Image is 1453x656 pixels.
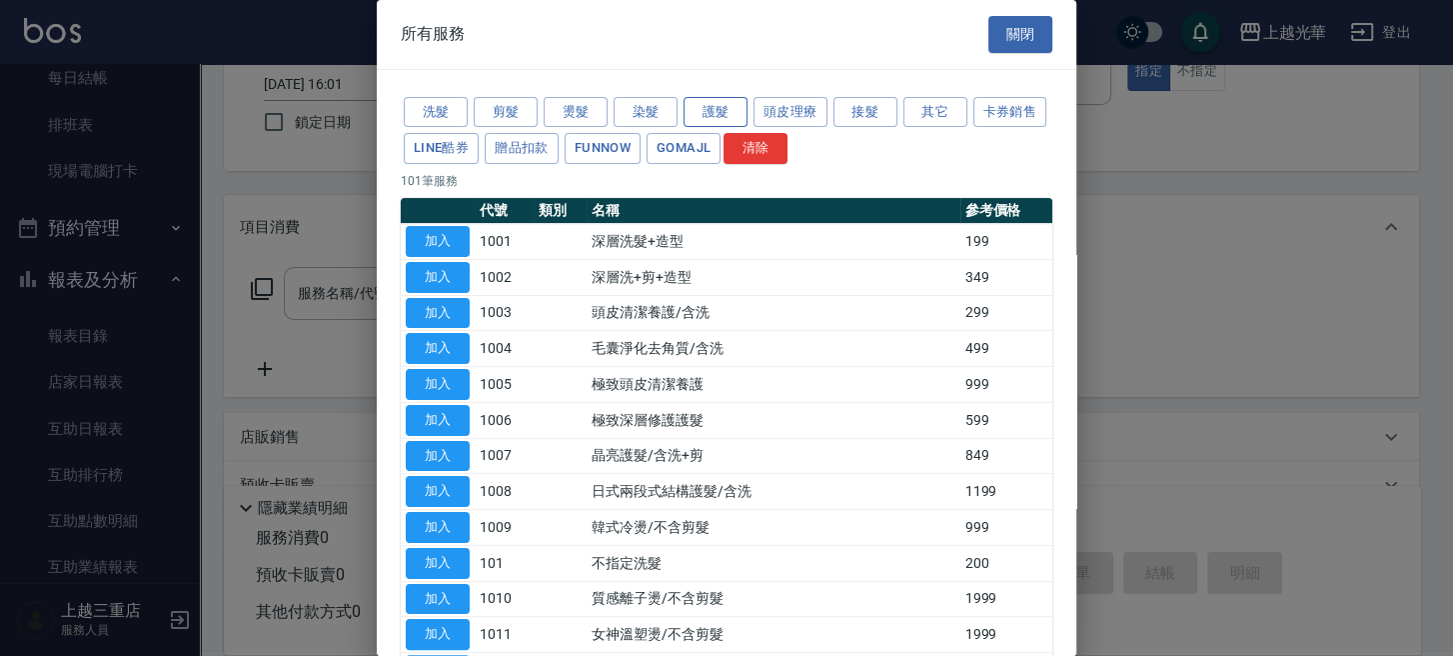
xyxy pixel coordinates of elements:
td: 599 [960,402,1053,438]
button: 護髮 [684,97,747,128]
button: 清除 [724,133,787,164]
button: 其它 [903,97,967,128]
td: 199 [960,224,1053,260]
td: 極致深層修護護髮 [587,402,960,438]
td: 1004 [475,331,534,367]
th: 類別 [534,198,587,224]
td: 1006 [475,402,534,438]
button: 加入 [406,369,470,400]
button: 卡券銷售 [973,97,1047,128]
td: 1010 [475,581,534,617]
td: 349 [960,259,1053,295]
button: 燙髮 [544,97,608,128]
td: 1999 [960,617,1053,653]
td: 1199 [960,474,1053,510]
button: 加入 [406,298,470,329]
td: 女神溫塑燙/不含剪髮 [587,617,960,653]
td: 1007 [475,438,534,474]
td: 深層洗髮+造型 [587,224,960,260]
button: 加入 [406,226,470,257]
button: 贈品扣款 [485,133,559,164]
button: 加入 [406,262,470,293]
button: 接髮 [833,97,897,128]
th: 代號 [475,198,534,224]
button: 加入 [406,619,470,650]
th: 名稱 [587,198,960,224]
button: 加入 [406,512,470,543]
button: LINE酷券 [404,133,479,164]
button: 加入 [406,333,470,364]
p: 101 筆服務 [401,172,1052,190]
td: 299 [960,295,1053,331]
button: 加入 [406,548,470,579]
td: 毛囊淨化去角質/含洗 [587,331,960,367]
button: 關閉 [988,16,1052,53]
td: 極致頭皮清潔養護 [587,367,960,403]
button: GOMAJL [647,133,721,164]
td: 深層洗+剪+造型 [587,259,960,295]
td: 1001 [475,224,534,260]
td: 1002 [475,259,534,295]
td: 晶亮護髮/含洗+剪 [587,438,960,474]
td: 200 [960,545,1053,581]
button: 加入 [406,441,470,472]
td: 849 [960,438,1053,474]
td: 101 [475,545,534,581]
button: FUNNOW [565,133,641,164]
td: 不指定洗髮 [587,545,960,581]
td: 頭皮清潔養護/含洗 [587,295,960,331]
td: 日式兩段式結構護髮/含洗 [587,474,960,510]
td: 999 [960,510,1053,546]
button: 染髮 [614,97,678,128]
button: 加入 [406,584,470,615]
td: 1003 [475,295,534,331]
button: 加入 [406,405,470,436]
button: 洗髮 [404,97,468,128]
td: 1011 [475,617,534,653]
td: 1008 [475,474,534,510]
td: 韓式冷燙/不含剪髮 [587,510,960,546]
span: 所有服務 [401,24,465,44]
button: 加入 [406,476,470,507]
button: 剪髮 [474,97,538,128]
button: 頭皮理療 [753,97,827,128]
td: 499 [960,331,1053,367]
th: 參考價格 [960,198,1053,224]
td: 1005 [475,367,534,403]
td: 質感離子燙/不含剪髮 [587,581,960,617]
td: 1009 [475,510,534,546]
td: 999 [960,367,1053,403]
td: 1999 [960,581,1053,617]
